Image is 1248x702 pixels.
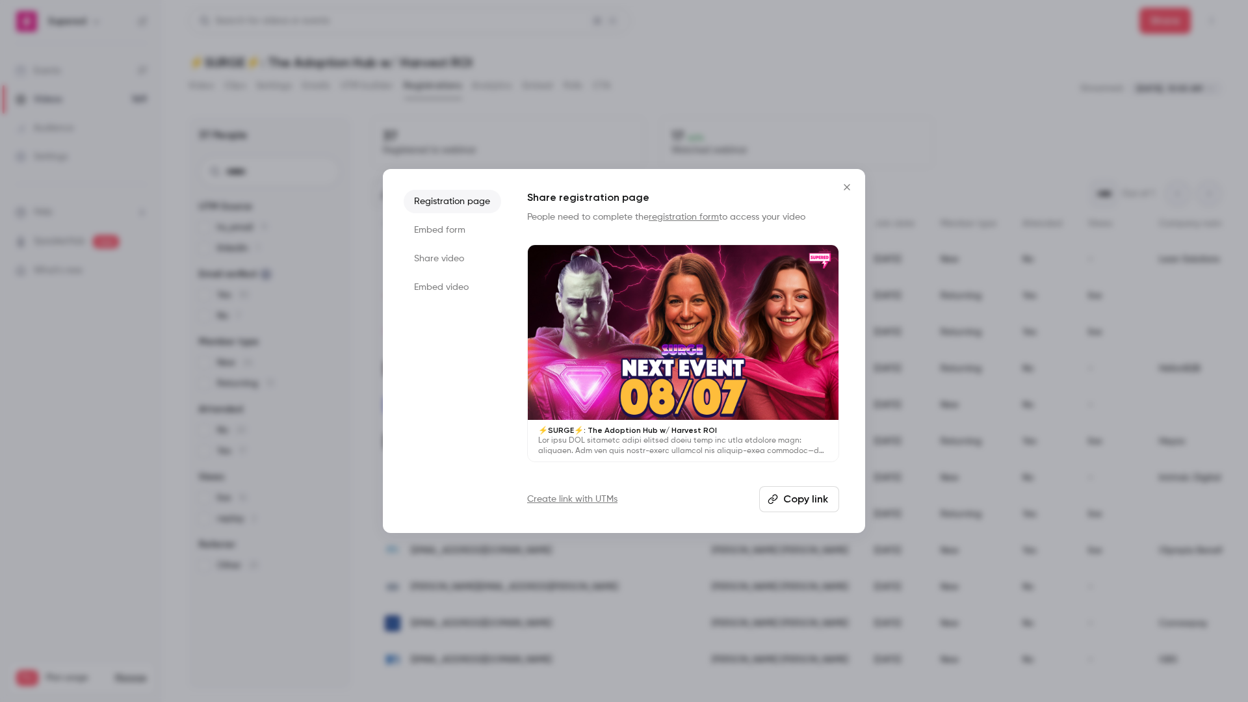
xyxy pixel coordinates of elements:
h1: Share registration page [527,190,839,205]
button: Copy link [759,486,839,512]
li: Registration page [404,190,501,213]
a: registration form [649,213,719,222]
a: ⚡️SURGE⚡️: The Adoption Hub w/ Harvest ROILor ipsu DOL sitametc adipi elitsed doeiu temp inc utla... [527,244,839,462]
li: Share video [404,247,501,270]
p: Lor ipsu DOL sitametc adipi elitsed doeiu temp inc utla etdolore magn: aliquaen. Adm ven quis nos... [538,435,828,456]
p: People need to complete the to access your video [527,211,839,224]
li: Embed video [404,276,501,299]
li: Embed form [404,218,501,242]
p: ⚡️SURGE⚡️: The Adoption Hub w/ Harvest ROI [538,425,828,435]
button: Close [834,174,860,200]
a: Create link with UTMs [527,493,617,506]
